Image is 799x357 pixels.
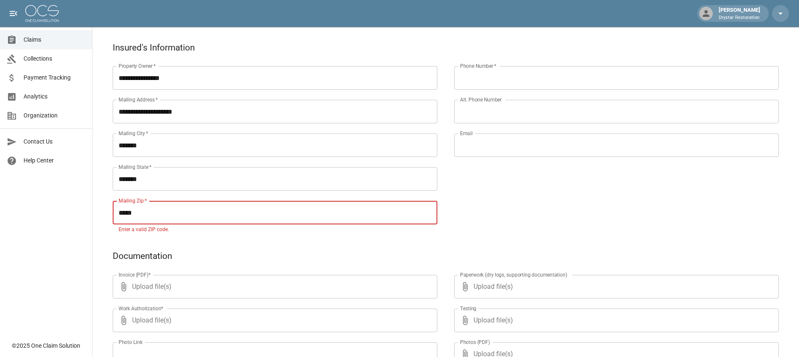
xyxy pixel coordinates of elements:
p: Drystar Restoration [719,14,760,21]
span: Contact Us [24,137,85,146]
label: Invoice (PDF)* [119,271,151,278]
label: Mailing Zip [119,197,147,204]
label: Mailing City [119,130,148,137]
label: Photos (PDF) [460,338,490,346]
label: Photo Link [119,338,143,346]
label: Email [460,130,473,137]
div: © 2025 One Claim Solution [12,341,80,350]
label: Mailing State [119,163,151,171]
label: Mailing Address [119,96,158,103]
label: Property Owner [119,62,156,69]
img: ocs-logo-white-transparent.png [25,5,59,22]
label: Alt. Phone Number [460,96,502,103]
span: Upload file(s) [132,309,415,332]
span: Claims [24,35,85,44]
label: Work Authorization* [119,305,164,312]
div: [PERSON_NAME] [715,6,764,21]
button: open drawer [5,5,22,22]
label: Phone Number [460,62,496,69]
span: Analytics [24,92,85,101]
span: Collections [24,54,85,63]
label: Testing [460,305,476,312]
span: Organization [24,111,85,120]
span: Upload file(s) [474,309,756,332]
span: Upload file(s) [474,275,756,298]
label: Paperwork (dry logs, supporting documentation) [460,271,567,278]
span: Payment Tracking [24,73,85,82]
span: Help Center [24,156,85,165]
span: Upload file(s) [132,275,415,298]
p: Enter a valid ZIP code. [119,226,431,234]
